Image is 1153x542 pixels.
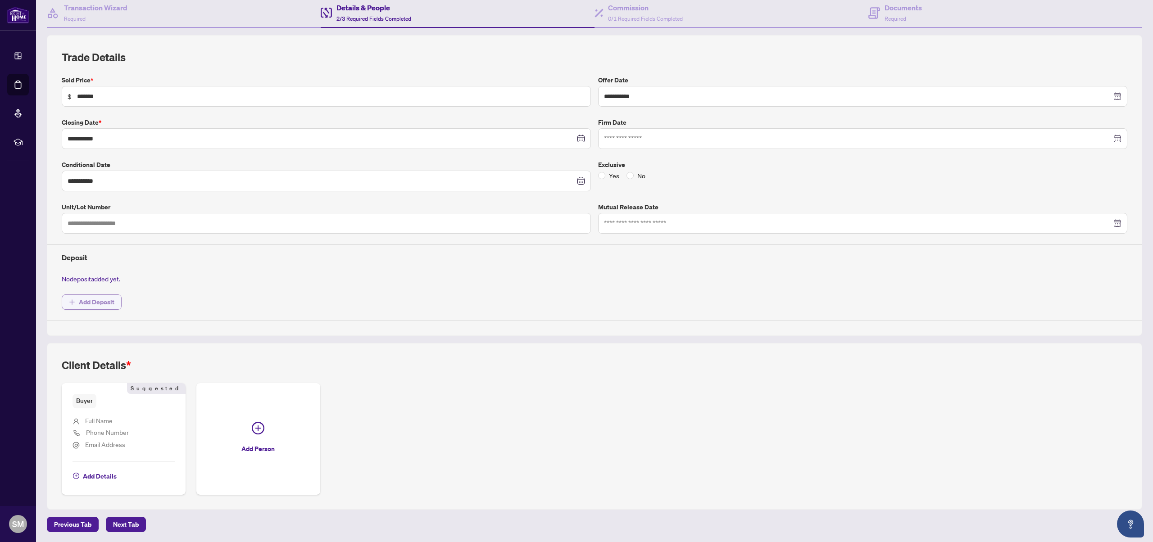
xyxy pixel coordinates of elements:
button: Add Person [196,383,320,494]
h4: Details & People [336,2,411,13]
button: Open asap [1117,510,1144,537]
span: Add Details [83,469,117,483]
label: Firm Date [598,117,1127,127]
span: $ [68,91,72,101]
span: plus [69,299,75,305]
label: Exclusive [598,160,1127,170]
span: Yes [605,171,623,181]
label: Unit/Lot Number [62,202,591,212]
label: Conditional Date [62,160,591,170]
span: Email Address [85,440,125,448]
span: plus-circle [73,473,79,479]
h2: Client Details [62,358,131,372]
span: plus-circle [252,422,264,434]
span: 2/3 Required Fields Completed [336,15,411,22]
span: SM [12,518,24,530]
h4: Commission [608,2,683,13]
label: Closing Date [62,117,591,127]
span: Next Tab [113,517,139,532]
h4: Deposit [62,252,1127,263]
label: Offer Date [598,75,1127,85]
span: Suggested [127,383,186,394]
span: Phone Number [86,428,129,436]
img: logo [7,7,29,23]
span: Add Deposit [79,295,114,309]
h4: Documents [885,2,922,13]
button: Add Deposit [62,294,122,310]
span: Required [64,15,86,22]
label: Sold Price [62,75,591,85]
span: No deposit added yet. [62,275,120,283]
button: Next Tab [106,517,146,532]
h4: Transaction Wizard [64,2,127,13]
span: Required [885,15,906,22]
h2: Trade Details [62,50,1127,64]
button: Previous Tab [47,517,99,532]
label: Mutual Release Date [598,202,1127,212]
span: Full Name [85,416,113,425]
span: Add Person [241,442,275,456]
button: Add Details [73,469,117,484]
span: No [634,171,649,181]
span: Previous Tab [54,517,91,532]
span: Buyer [73,394,96,408]
span: 0/1 Required Fields Completed [608,15,683,22]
